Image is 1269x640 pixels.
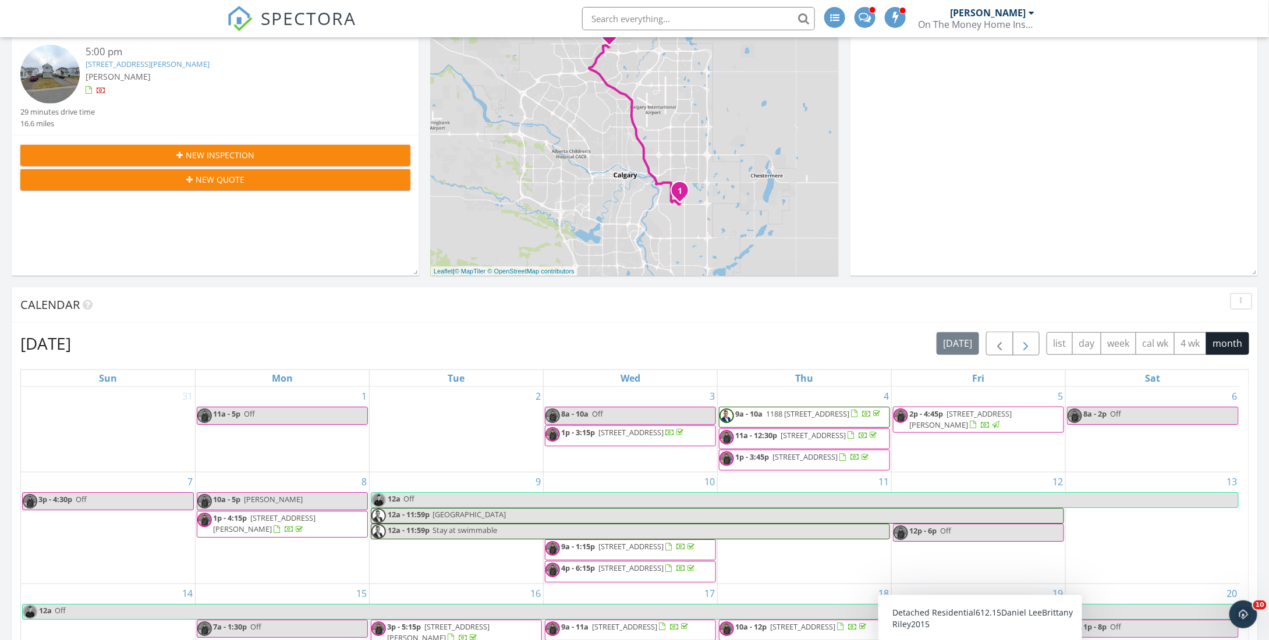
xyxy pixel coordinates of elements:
span: New Inspection [186,149,254,161]
button: Previous month [986,332,1013,355]
a: Go to September 20, 2025 [1225,584,1240,603]
button: New Inspection [20,145,410,166]
button: 4 wk [1174,332,1207,355]
a: 10a - 12p [STREET_ADDRESS] [735,621,869,632]
img: img_9925.jpeg [371,621,386,636]
td: Go to September 12, 2025 [892,472,1066,584]
a: 1p - 3:15p [STREET_ADDRESS] [561,427,686,438]
span: [STREET_ADDRESS] [598,427,664,438]
a: Go to September 18, 2025 [876,584,891,603]
span: New Quote [196,173,244,186]
span: [STREET_ADDRESS] [957,621,1022,632]
button: list [1047,332,1073,355]
span: 2:30p - 4:30p [909,621,953,632]
a: 11a - 12:30p [STREET_ADDRESS] [719,428,890,449]
span: 10a - 12p [735,621,767,632]
a: 5:00 pm [STREET_ADDRESS][PERSON_NAME] [PERSON_NAME] 29 minutes drive time 16.6 miles [20,45,410,129]
span: 4p - 6:15p [561,563,595,573]
iframe: Intercom live chat [1229,600,1257,628]
button: [DATE] [937,332,979,355]
span: [STREET_ADDRESS] [781,430,846,440]
span: Stay at swimmable [433,525,497,535]
td: Go to September 4, 2025 [718,387,892,472]
img: img_9925.jpeg [545,427,560,442]
a: 9a - 11a [STREET_ADDRESS] [561,621,690,632]
span: [STREET_ADDRESS] [598,563,664,573]
a: 2:30p - 4:30p [STREET_ADDRESS] [909,621,1044,632]
a: Go to September 12, 2025 [1050,472,1065,491]
span: 10 [1253,600,1267,610]
a: © OpenStreetMap contributors [488,268,575,275]
span: 11a - 5p [213,408,240,419]
img: img_9925.jpeg [197,513,212,527]
img: img_9925.jpeg [1068,621,1082,636]
span: [PERSON_NAME] [244,494,303,504]
td: Go to September 9, 2025 [369,472,543,584]
td: Go to September 1, 2025 [195,387,369,472]
td: Go to September 8, 2025 [195,472,369,584]
span: Off [592,408,603,419]
span: 11a - 12:30p [735,430,777,440]
a: 9a - 10a 1188 [STREET_ADDRESS] [719,407,890,428]
span: 2p - 4:45p [909,408,943,419]
img: img_9925.jpeg [545,563,560,577]
span: Off [1110,621,1121,632]
button: week [1101,332,1136,355]
img: keeton_mueller08_web_r.jpeg [371,509,386,523]
td: Go to September 5, 2025 [892,387,1066,472]
button: day [1072,332,1101,355]
a: Tuesday [445,370,467,386]
td: Go to September 2, 2025 [369,387,543,472]
td: Go to August 31, 2025 [21,387,195,472]
a: Saturday [1143,370,1163,386]
a: Friday [970,370,987,386]
td: Go to September 10, 2025 [543,472,717,584]
span: Off [244,408,255,419]
span: [PERSON_NAME] [86,71,151,82]
span: 3p - 5:15p [387,621,421,632]
span: [STREET_ADDRESS] [598,541,664,552]
span: 9a - 1:15p [561,541,595,552]
button: New Quote [20,169,410,190]
img: img_9925.jpeg [719,621,734,636]
a: © MapTiler [455,268,486,275]
td: Go to September 6, 2025 [1066,387,1240,472]
span: 9a - 10a [735,408,763,419]
img: img_9925.jpeg [894,408,908,423]
img: img_9925.jpeg [197,621,212,636]
a: Go to September 10, 2025 [702,472,717,491]
a: Go to September 11, 2025 [876,472,891,491]
span: 9a - 11a [561,621,589,632]
a: 1p - 3:45p [STREET_ADDRESS] [719,450,890,471]
div: 29 minutes drive time [20,106,95,118]
span: SPECTORA [261,6,356,30]
img: img_9925.jpeg [545,408,560,423]
a: Go to September 13, 2025 [1225,472,1240,491]
a: Leaflet [434,268,453,275]
span: 7a - 1:30p [213,621,247,632]
a: Go to September 19, 2025 [1050,584,1065,603]
img: 7fb59924f1c54baeac1e5d87020d0ad0.jpeg [23,605,37,619]
img: img_9925.jpeg [894,621,908,636]
span: Off [250,621,261,632]
img: The Best Home Inspection Software - Spectora [227,6,253,31]
a: 1p - 3:15p [STREET_ADDRESS] [545,425,716,446]
a: 4p - 6:15p [STREET_ADDRESS] [561,563,697,573]
td: Go to September 3, 2025 [543,387,717,472]
a: Go to September 5, 2025 [1055,387,1065,406]
span: [STREET_ADDRESS][PERSON_NAME] [909,408,1012,430]
a: 4p - 6:15p [STREET_ADDRESS] [545,561,716,582]
a: Go to September 3, 2025 [707,387,717,406]
span: Calendar [20,297,80,312]
a: SPECTORA [227,16,356,40]
a: Wednesday [618,370,643,386]
a: Go to August 31, 2025 [180,387,195,406]
a: Sunday [97,370,119,386]
a: 9a - 1:15p [STREET_ADDRESS] [561,541,697,552]
div: 16.6 miles [20,118,95,129]
span: 12a - 11:59p [387,524,430,539]
a: Monday [270,370,295,386]
a: 1p - 4:15p [STREET_ADDRESS][PERSON_NAME] [197,511,368,537]
button: month [1206,332,1249,355]
div: 5:00 pm [86,45,378,59]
